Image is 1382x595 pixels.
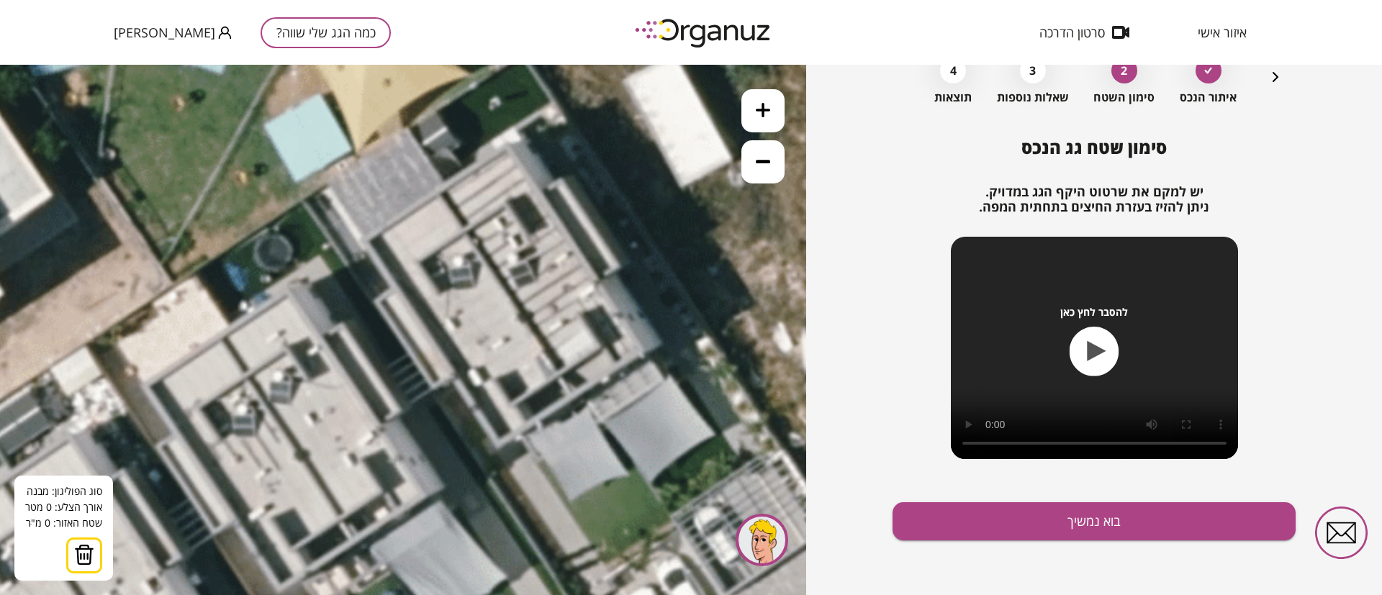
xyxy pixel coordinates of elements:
span: שאלות נוספות [997,91,1069,104]
span: סוג הפוליגון: [52,419,102,433]
span: להסבר לחץ כאן [1060,306,1128,318]
div: 3 [1020,58,1046,83]
span: מבנה [27,419,49,433]
button: איזור אישי [1176,25,1268,40]
span: תוצאות [934,91,972,104]
div: 4 [940,58,966,83]
span: אורך הצלע: [55,435,102,449]
span: איתור הנכס [1180,91,1237,104]
span: 0 [46,435,52,449]
span: סימון השטח [1093,91,1155,104]
span: סימון שטח גג הנכס [1021,135,1167,159]
span: איזור אישי [1198,25,1247,40]
button: כמה הגג שלי שווה? [261,17,391,48]
span: מ"ּר [26,451,42,465]
img: trash.svg [74,479,94,501]
button: בוא נמשיך [893,502,1296,540]
img: logo [625,13,783,53]
span: סרטון הדרכה [1039,25,1105,40]
h2: יש למקם את שרטוט היקף הגג במדויק. ניתן להזיז בעזרת החיצים בתחתית המפה. [893,184,1296,215]
div: 2 [1111,58,1137,83]
span: [PERSON_NAME] [114,25,215,40]
span: 0 [45,451,50,465]
span: שטח האזור: [53,451,102,465]
span: מטר [25,435,43,449]
button: [PERSON_NAME] [114,24,232,42]
button: סרטון הדרכה [1018,25,1151,40]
